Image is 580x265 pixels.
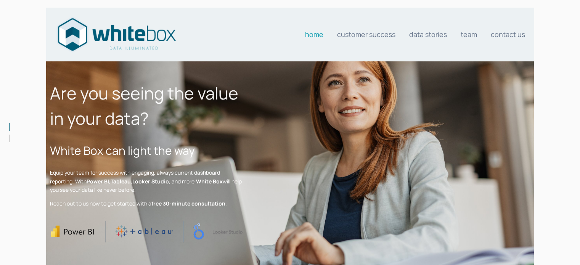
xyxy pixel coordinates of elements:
p: Equip your team for success with engaging, always current dashboard reporting. With , , , and mor... [50,169,243,194]
h2: White Box can light the way [50,142,243,159]
img: Data consultants [55,16,177,53]
strong: Looker Studio [132,178,169,185]
strong: free 30-minute consultation [151,200,225,207]
p: Reach out to us now to get started with a . [50,199,243,208]
a: Contact us [491,27,525,42]
a: Customer Success [337,27,395,42]
strong: Power BI [87,178,109,185]
a: Data stories [409,27,447,42]
strong: Tableau [111,178,131,185]
a: Home [305,27,323,42]
h1: Are you seeing the value in your data? [50,80,243,131]
a: Team [461,27,477,42]
strong: White Box [196,178,223,185]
